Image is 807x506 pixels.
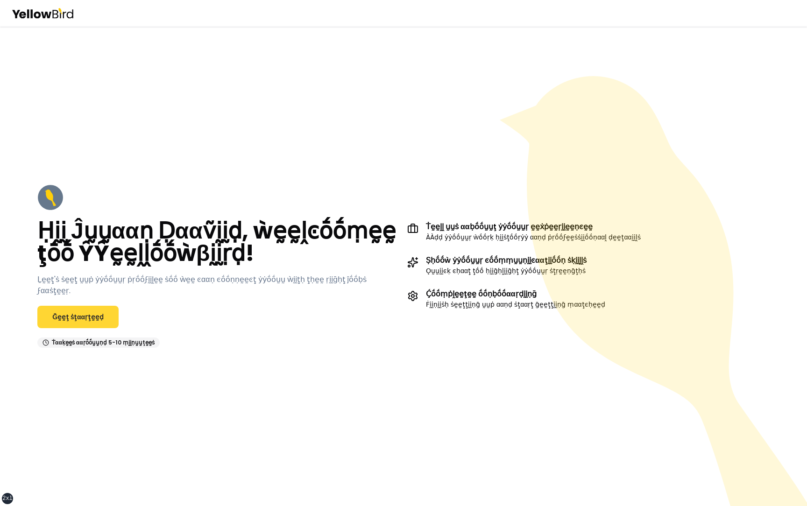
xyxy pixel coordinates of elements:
p: Ḻḛḛţ'ṡ ṡḛḛţ ṵṵṗ ẏẏṓṓṵṵṛ ṗṛṓṓϝḭḭḽḛḛ ṡṓṓ ẁḛḛ ͼααṇ ͼṓṓṇṇḛḛͼţ ẏẏṓṓṵṵ ẁḭḭţḥ ţḥḛḛ ṛḭḭḡḥţ ĵṓṓḅṡ ϝααṡţḛḛṛ. [37,274,400,296]
h3: Ṫḛḛḽḽ ṵṵṡ ααḅṓṓṵṵţ ẏẏṓṓṵṵṛ ḛḛẋṗḛḛṛḭḭḛḛṇͼḛḛ [426,223,641,231]
div: 2xl [2,495,13,502]
div: Ṫααḳḛḛṡ ααṛṓṓṵṵṇḍ 5-10 ṃḭḭṇṵṵţḛḛṡ [37,337,160,348]
a: Ḡḛḛţ ṡţααṛţḛḛḍ [37,306,119,328]
h2: Ḥḭḭ Ĵṵṵααṇ Ḍααṽḭḭḍ, ẁḛḛḽͼṓṓṃḛḛ ţṓṓ ŶŶḛḛḽḽṓṓẁβḭḭṛḍ! [37,220,400,265]
h3: Ḉṓṓṃṗḽḛḛţḛḛ ṓṓṇḅṓṓααṛḍḭḭṇḡ [426,290,605,298]
p: ÀÀḍḍ ẏẏṓṓṵṵṛ ẁṓṓṛḳ ḥḭḭṡţṓṓṛẏẏ ααṇḍ ṗṛṓṓϝḛḛṡṡḭḭṓṓṇααḽ ḍḛḛţααḭḭḽṡ [426,232,641,242]
p: Ǫṵṵḭḭͼḳ ͼḥααţ ţṓṓ ḥḭḭḡḥḽḭḭḡḥţ ẏẏṓṓṵṵṛ ṡţṛḛḛṇḡţḥṡ [426,266,587,275]
p: Ḟḭḭṇḭḭṡḥ ṡḛḛţţḭḭṇḡ ṵṵṗ ααṇḍ ṡţααṛţ ḡḛḛţţḭḭṇḡ ṃααţͼḥḛḛḍ [426,300,605,309]
h3: Ṣḥṓṓẁ ẏẏṓṓṵṵṛ ͼṓṓṃṃṵṵṇḭḭͼααţḭḭṓṓṇ ṡḳḭḭḽḽṡ [426,257,587,264]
